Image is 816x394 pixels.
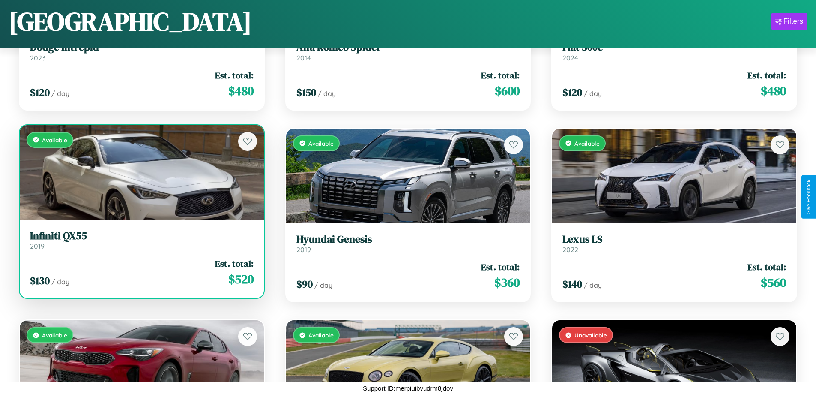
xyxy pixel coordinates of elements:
span: $ 480 [228,82,254,99]
span: Est. total: [481,261,520,273]
span: 2019 [30,242,45,250]
span: Est. total: [215,69,254,81]
a: Infiniti QX552019 [30,230,254,251]
h3: Dodge Intrepid [30,41,254,54]
span: Est. total: [747,69,786,81]
span: Available [42,136,67,144]
a: Hyundai Genesis2019 [296,233,520,254]
span: 2022 [562,245,578,254]
a: Fiat 500e2024 [562,41,786,62]
p: Support ID: merpiuibvudrm8jdov [363,382,453,394]
h3: Lexus LS [562,233,786,246]
span: $ 120 [30,85,50,99]
span: / day [584,281,602,289]
a: Lexus LS2022 [562,233,786,254]
span: $ 520 [228,271,254,288]
span: / day [318,89,336,98]
span: / day [51,277,69,286]
span: Unavailable [574,331,607,339]
span: $ 360 [494,274,520,291]
span: 2024 [562,54,578,62]
span: Est. total: [215,257,254,270]
span: $ 130 [30,274,50,288]
h3: Infiniti QX55 [30,230,254,242]
span: $ 600 [495,82,520,99]
h3: Hyundai Genesis [296,233,520,246]
span: Est. total: [747,261,786,273]
div: Filters [783,17,803,26]
span: $ 90 [296,277,313,291]
h3: Fiat 500e [562,41,786,54]
span: $ 120 [562,85,582,99]
span: Available [308,331,334,339]
span: Available [574,140,600,147]
h3: Alfa Romeo Spider [296,41,520,54]
span: 2014 [296,54,311,62]
span: $ 560 [761,274,786,291]
div: Give Feedback [806,180,812,214]
span: $ 140 [562,277,582,291]
span: Available [308,140,334,147]
span: 2019 [296,245,311,254]
span: Est. total: [481,69,520,81]
span: $ 150 [296,85,316,99]
span: $ 480 [761,82,786,99]
button: Filters [771,13,807,30]
a: Dodge Intrepid2023 [30,41,254,62]
span: / day [584,89,602,98]
a: Alfa Romeo Spider2014 [296,41,520,62]
h1: [GEOGRAPHIC_DATA] [9,4,252,39]
span: / day [51,89,69,98]
span: Available [42,331,67,339]
span: 2023 [30,54,45,62]
span: / day [314,281,332,289]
